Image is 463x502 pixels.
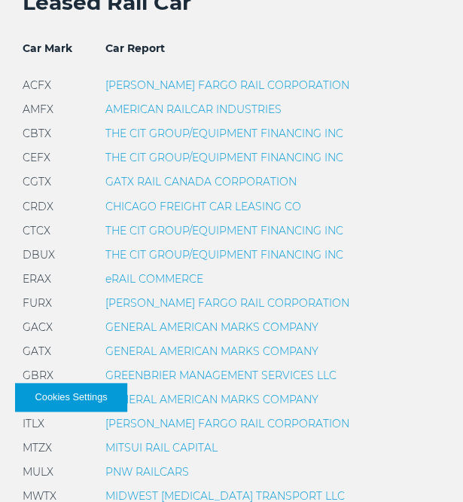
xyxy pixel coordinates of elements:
a: AMERICAN RAILCAR INDUSTRIES [105,103,282,116]
a: PNW RAILCARS [105,464,189,478]
span: ITLX [23,416,44,430]
a: GENERAL AMERICAN MARKS COMPANY [105,392,318,406]
span: MTZX [23,440,52,454]
span: CBTX [23,127,51,140]
span: CGTX [23,175,51,188]
a: GREENBRIER MANAGEMENT SERVICES LLC [105,368,337,381]
a: MIDWEST [MEDICAL_DATA] TRANSPORT LLC [105,488,345,502]
span: DBUX [23,247,55,261]
span: MULX [23,464,53,478]
span: FURX [23,295,52,309]
span: CTCX [23,223,50,237]
a: eRAIL COMMERCE [105,271,203,285]
a: GATX RAIL CANADA CORPORATION [105,175,297,188]
a: THE CIT GROUP/EQUIPMENT FINANCING INC [105,127,343,140]
a: THE CIT GROUP/EQUIPMENT FINANCING INC [105,247,343,261]
a: MITSUI RAIL CAPITAL [105,440,218,454]
span: Car Report [105,41,165,55]
span: Car Mark [23,41,72,55]
span: CRDX [23,199,53,213]
button: Cookies Settings [15,383,127,412]
span: MWTX [23,488,56,502]
span: ERAX [23,271,51,285]
a: [PERSON_NAME] FARGO RAIL CORPORATION [105,295,349,309]
iframe: Chat Widget [388,430,463,502]
a: GENERAL AMERICAN MARKS COMPANY [105,344,318,357]
a: [PERSON_NAME] FARGO RAIL CORPORATION [105,416,349,430]
span: AMFX [23,103,53,116]
span: CEFX [23,151,50,164]
a: THE CIT GROUP/EQUIPMENT FINANCING INC [105,151,343,164]
a: GENERAL AMERICAN MARKS COMPANY [105,320,318,333]
a: [PERSON_NAME] FARGO RAIL CORPORATION [105,78,349,92]
span: GBRX [23,368,53,381]
a: THE CIT GROUP/EQUIPMENT FINANCING INC [105,223,343,237]
span: ACFX [23,78,51,92]
span: GACX [23,320,53,333]
a: CHICAGO FREIGHT CAR LEASING CO [105,199,301,213]
span: GATX [23,344,51,357]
